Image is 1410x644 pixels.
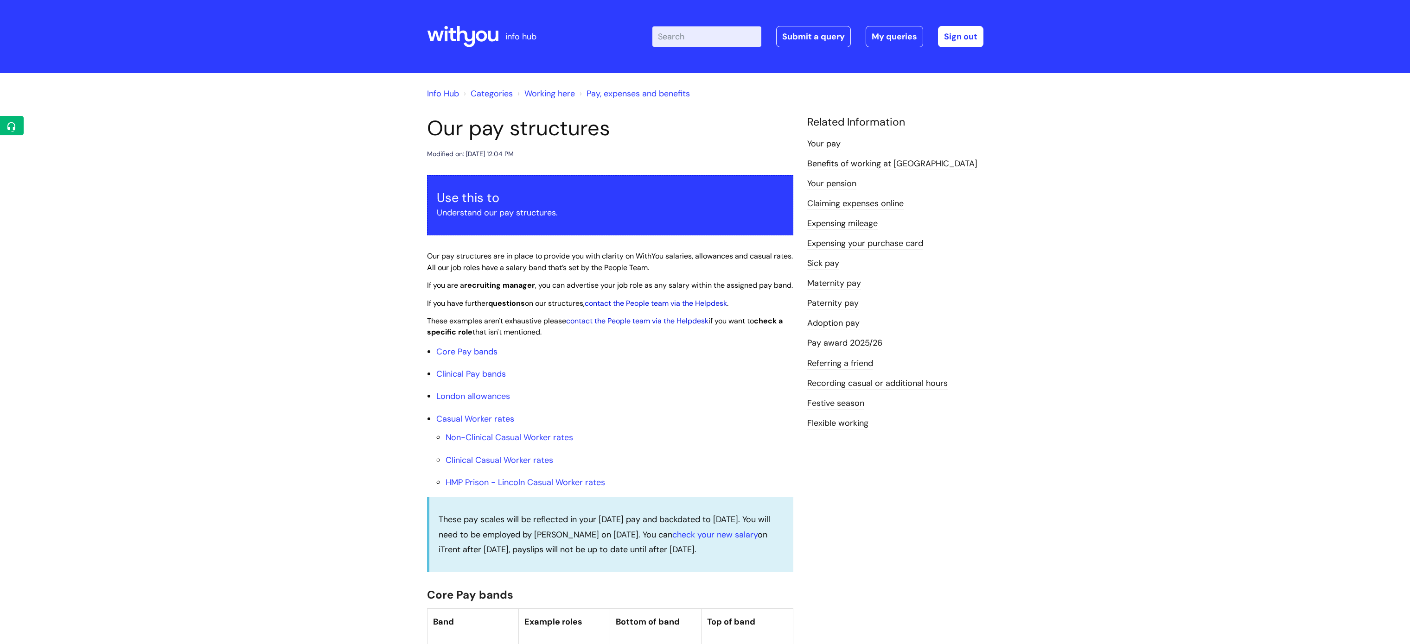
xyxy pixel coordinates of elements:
a: contact the People team via the Helpdesk [566,316,708,326]
a: Expensing your purchase card [807,238,923,250]
a: My queries [866,26,923,47]
a: Maternity pay [807,278,861,290]
th: Example roles [518,608,610,635]
a: Claiming expenses online [807,198,904,210]
span: If you have further on our structures, . [427,298,728,308]
a: Casual Worker rates [436,413,514,424]
a: Categories [471,88,513,99]
a: Festive season [807,398,864,410]
a: Non-Clinical Casual Worker rates [446,432,573,443]
a: contact the People team via the Helpdesk [585,298,727,308]
a: Info Hub [427,88,459,99]
strong: questions [488,298,525,308]
a: Expensing mileage [807,218,878,230]
th: Band [427,608,518,635]
a: Pay, expenses and benefits [587,88,690,99]
a: Clinical Casual Worker rates [446,455,553,466]
a: check your new salary [672,529,758,540]
a: Sick pay [807,258,839,270]
a: Benefits of working at [GEOGRAPHIC_DATA] [807,158,977,170]
li: Pay, expenses and benefits [577,86,690,101]
a: HMP Prison - Lincoln Casual Worker rates [446,477,605,488]
a: Submit a query [776,26,851,47]
span: These examples aren't exhaustive please if you want to that isn't mentioned. [427,316,783,337]
li: Working here [515,86,575,101]
h4: Related Information [807,116,983,129]
a: Flexible working [807,417,868,429]
div: Modified on: [DATE] 12:04 PM [427,148,514,160]
strong: recruiting manager [464,280,535,290]
div: | - [652,26,983,47]
p: These pay scales will be reflected in your [DATE] pay and backdated to [DATE]. You will need to b... [439,512,784,557]
a: Working here [524,88,575,99]
h1: Our pay structures [427,116,793,141]
a: Recording casual or additional hours [807,378,948,390]
span: Core Pay bands [427,587,513,602]
a: Clinical Pay bands [436,368,506,379]
p: info hub [505,29,536,44]
a: Your pay [807,138,841,150]
a: Adoption pay [807,317,860,329]
a: Referring a friend [807,358,873,370]
th: Bottom of band [610,608,702,635]
li: Solution home [461,86,513,101]
input: Search [652,26,761,47]
a: Sign out [938,26,983,47]
p: Understand our pay structures. [437,205,784,220]
a: London allowances [436,391,510,402]
span: If you are a , you can advertise your job role as any salary within the assigned pay band. [427,280,793,290]
h3: Use this to [437,190,784,205]
span: Our pay structures are in place to provide you with clarity on WithYou salaries, allowances and c... [427,251,793,272]
th: Top of band [702,608,793,635]
a: Core Pay bands [436,346,498,357]
a: Your pension [807,178,856,190]
a: Pay award 2025/26 [807,337,882,349]
a: Paternity pay [807,297,859,309]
